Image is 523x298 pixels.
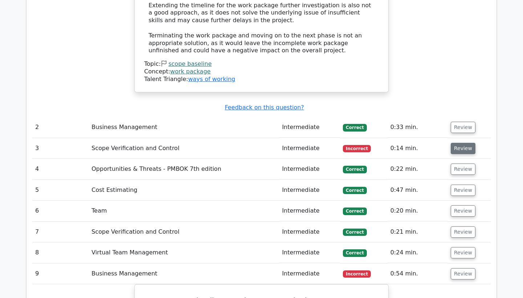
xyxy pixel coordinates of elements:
td: Business Management [89,263,279,284]
td: 2 [32,117,89,138]
a: Feedback on this question? [225,104,304,111]
td: Intermediate [279,222,340,242]
span: Correct [343,249,366,257]
td: 5 [32,180,89,201]
span: Correct [343,166,366,173]
td: 6 [32,201,89,221]
td: 4 [32,159,89,180]
td: 0:24 min. [388,242,448,263]
td: 0:47 min. [388,180,448,201]
span: Correct [343,229,366,236]
span: Correct [343,187,366,194]
span: Correct [343,124,366,131]
span: Incorrect [343,145,371,152]
a: work package [170,68,211,75]
td: 0:14 min. [388,138,448,159]
button: Review [451,185,475,196]
td: Team [89,201,279,221]
td: Intermediate [279,263,340,284]
button: Review [451,226,475,238]
span: Correct [343,208,366,215]
td: 9 [32,263,89,284]
td: Virtual Team Management [89,242,279,263]
a: ways of working [188,76,235,82]
td: Opportunities & Threats - PMBOK 7th edition [89,159,279,180]
td: Cost Estimating [89,180,279,201]
a: scope baseline [169,60,212,67]
td: 0:33 min. [388,117,448,138]
td: Intermediate [279,117,340,138]
td: Intermediate [279,201,340,221]
td: Intermediate [279,242,340,263]
td: Intermediate [279,180,340,201]
td: Scope Verification and Control [89,138,279,159]
button: Review [451,164,475,175]
td: 0:20 min. [388,201,448,221]
button: Review [451,268,475,279]
td: 7 [32,222,89,242]
td: 0:21 min. [388,222,448,242]
button: Review [451,143,475,154]
td: Intermediate [279,138,340,159]
td: Business Management [89,117,279,138]
td: Intermediate [279,159,340,180]
span: Incorrect [343,270,371,278]
td: 0:22 min. [388,159,448,180]
div: Topic: [144,60,379,68]
div: Concept: [144,68,379,76]
button: Review [451,205,475,217]
button: Review [451,122,475,133]
div: Talent Triangle: [144,60,379,83]
td: 3 [32,138,89,159]
td: Scope Verification and Control [89,222,279,242]
button: Review [451,247,475,258]
td: 8 [32,242,89,263]
td: 0:54 min. [388,263,448,284]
